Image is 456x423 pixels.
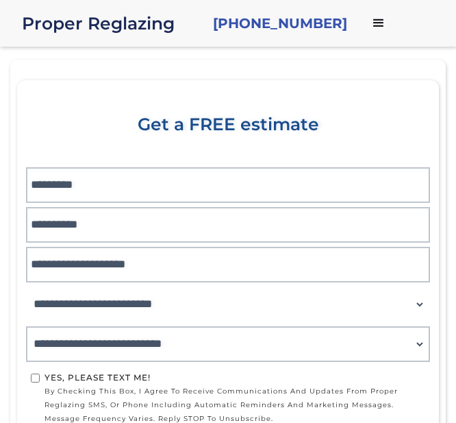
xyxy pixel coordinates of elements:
[22,14,202,33] div: Proper Reglazing
[358,3,399,44] div: menu
[31,374,40,383] input: Yes, Please text me!by checking this box, I agree to receive communications and updates from Prop...
[45,371,425,385] div: Yes, Please text me!
[213,14,347,33] a: [PHONE_NUMBER]
[31,114,425,172] div: Get a FREE estimate
[22,14,202,33] a: home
